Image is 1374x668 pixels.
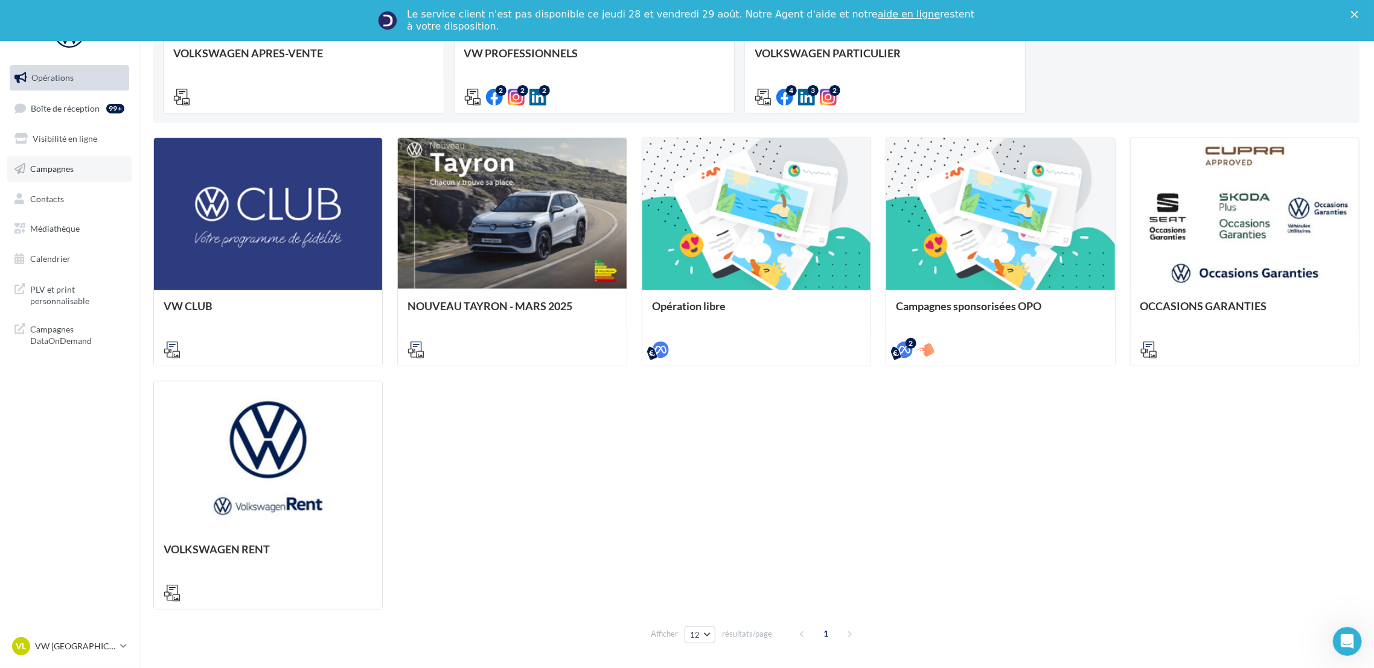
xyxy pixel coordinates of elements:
a: Opérations [7,65,132,91]
span: Afficher [651,628,678,640]
span: Campagnes DataOnDemand [30,321,124,347]
span: NOUVEAU TAYRON - MARS 2025 [407,299,572,313]
div: 3 [808,85,819,96]
span: VOLKSWAGEN RENT [164,542,270,556]
a: Contacts [7,186,132,212]
span: Visibilité en ligne [33,133,97,144]
span: résultats/page [722,628,772,640]
div: Le service client n'est pas disponible ce jeudi 28 et vendredi 29 août. Notre Agent d'aide et not... [407,8,977,33]
div: 2 [539,85,550,96]
a: aide en ligne [878,8,940,20]
span: VOLKSWAGEN APRES-VENTE [173,46,323,60]
a: Campagnes DataOnDemand [7,316,132,352]
a: Visibilité en ligne [7,126,132,151]
p: VW [GEOGRAPHIC_DATA] [35,640,115,652]
div: 4 [786,85,797,96]
div: Fermer [1351,11,1363,18]
a: PLV et print personnalisable [7,276,132,312]
span: VW PROFESSIONNELS [464,46,578,60]
span: 12 [690,630,700,640]
span: Calendrier [30,253,71,264]
span: VW CLUB [164,299,212,313]
span: VOLKSWAGEN PARTICULIER [755,46,901,60]
span: Opérations [31,72,74,83]
a: Médiathèque [7,216,132,241]
a: Boîte de réception99+ [7,95,132,121]
span: PLV et print personnalisable [30,281,124,307]
a: VL VW [GEOGRAPHIC_DATA] [10,635,129,658]
span: Opération libre [652,299,726,313]
button: 12 [685,626,715,643]
div: 2 [496,85,506,96]
span: 1 [817,624,836,643]
div: 2 [517,85,528,96]
iframe: Intercom live chat [1333,627,1362,656]
span: Campagnes sponsorisées OPO [896,299,1041,313]
span: Campagnes [30,164,74,174]
span: Médiathèque [30,223,80,234]
div: 2 [829,85,840,96]
span: Contacts [30,193,64,203]
span: Boîte de réception [31,103,100,113]
a: Calendrier [7,246,132,272]
div: 2 [906,338,916,349]
span: OCCASIONS GARANTIES [1140,299,1267,313]
a: Campagnes [7,156,132,182]
img: Profile image for Service-Client [378,11,397,30]
div: 99+ [106,104,124,113]
span: VL [16,640,27,652]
